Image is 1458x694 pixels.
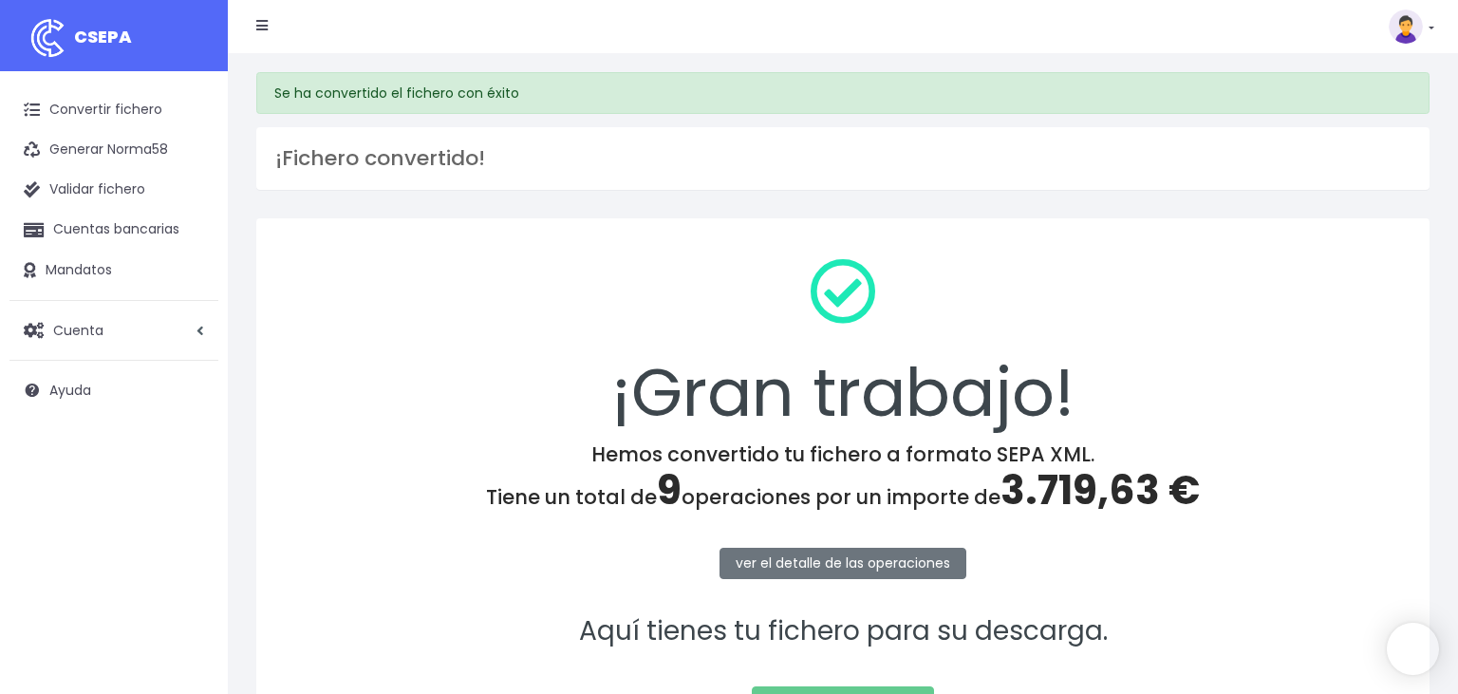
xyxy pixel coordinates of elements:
h3: ¡Fichero convertido! [275,146,1411,171]
div: ¡Gran trabajo! [281,243,1405,442]
span: Ayuda [49,381,91,400]
img: logo [24,14,71,62]
a: Generar Norma58 [9,130,218,170]
a: Mandatos [9,251,218,291]
img: profile [1389,9,1423,44]
span: CSEPA [74,25,132,48]
a: Ayuda [9,370,218,410]
a: Cuentas bancarias [9,210,218,250]
a: Convertir fichero [9,90,218,130]
div: Se ha convertido el fichero con éxito [256,72,1430,114]
span: 3.719,63 € [1000,462,1200,518]
span: Cuenta [53,320,103,339]
span: 9 [657,462,682,518]
a: Cuenta [9,310,218,350]
a: ver el detalle de las operaciones [720,548,966,579]
p: Aquí tienes tu fichero para su descarga. [281,610,1405,653]
h4: Hemos convertido tu fichero a formato SEPA XML. Tiene un total de operaciones por un importe de [281,442,1405,515]
a: Validar fichero [9,170,218,210]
